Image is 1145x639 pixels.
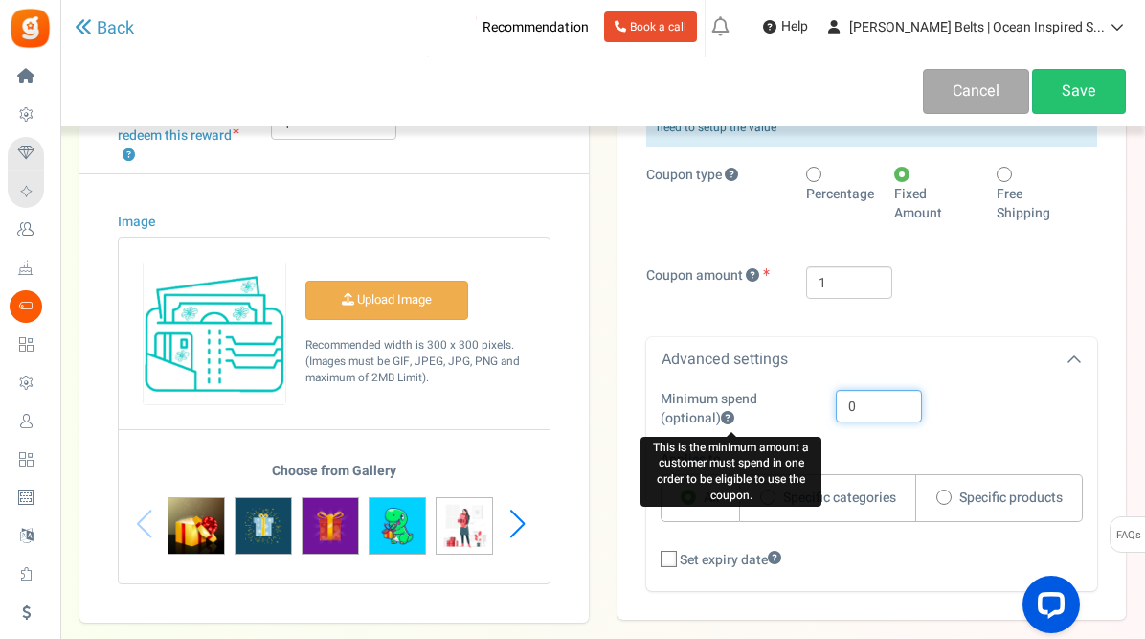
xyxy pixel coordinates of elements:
[604,11,697,42] a: Book a call
[680,551,781,570] span: Set expiry date
[305,337,526,386] p: Recommended width is 300 x 300 pixels. (Images must be GIF, JPEG, JPG, PNG and maximum of 2MB Lim...
[783,489,896,508] span: Specific categories
[646,265,743,285] span: Coupon amount
[168,464,501,488] h5: Choose from Gallery
[646,337,1098,382] div: Advanced settings
[118,107,242,165] label: Required points to redeem this reward
[755,11,816,42] a: Help
[75,18,134,38] a: Back
[1115,517,1141,554] span: FAQs
[806,185,874,204] span: Percentage
[776,17,808,36] span: Help
[836,390,922,422] input: 0
[923,69,1029,114] a: Cancel
[640,437,822,507] div: This is the minimum amount a customer must spend in one order to be eligible to use the coupon.
[997,185,1077,223] span: Free Shipping
[959,489,1063,508] span: Specific products
[436,11,596,42] a: 1 Recommendation
[483,17,589,37] span: Recommendation
[123,149,135,162] button: Required points to redeem this reward
[894,185,976,223] span: Fixed Amount
[646,390,822,428] label: Minimum spend (optional)
[9,7,52,50] img: Gratisfaction
[646,165,738,185] span: Coupon type
[849,17,1105,37] span: [PERSON_NAME] Belts | Ocean Inspired S...
[118,213,155,232] label: Image
[1032,69,1126,114] a: Save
